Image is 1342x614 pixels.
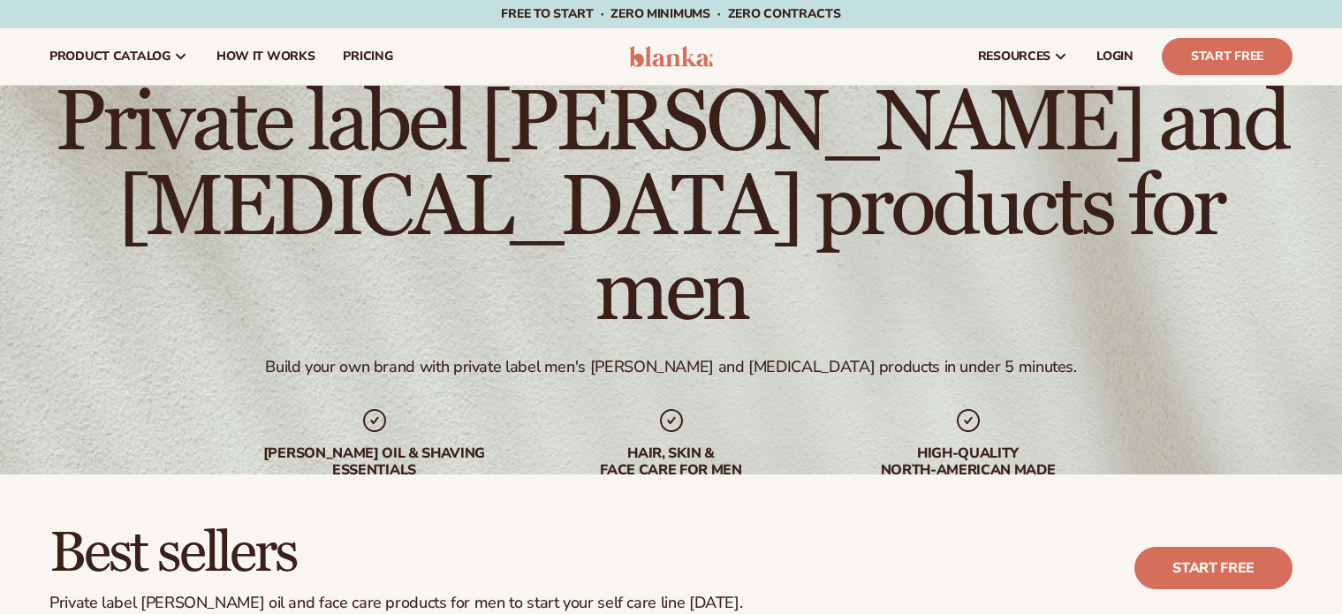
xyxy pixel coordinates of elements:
[49,524,742,583] h2: Best sellers
[1082,28,1148,85] a: LOGIN
[978,49,1050,64] span: resources
[262,445,488,479] div: [PERSON_NAME] oil & shaving essentials
[265,357,1076,377] div: Build your own brand with private label men's [PERSON_NAME] and [MEDICAL_DATA] products in under ...
[343,49,392,64] span: pricing
[558,445,785,479] div: hair, skin & face care for men
[49,49,171,64] span: product catalog
[216,49,315,64] span: How It Works
[49,594,742,613] div: Private label [PERSON_NAME] oil and face care products for men to start your self care line [DATE].
[1134,547,1293,589] a: Start free
[329,28,406,85] a: pricing
[35,28,202,85] a: product catalog
[1162,38,1293,75] a: Start Free
[629,46,713,67] img: logo
[855,445,1081,479] div: High-quality North-american made
[49,81,1293,336] h1: Private label [PERSON_NAME] and [MEDICAL_DATA] products for men
[501,5,840,22] span: Free to start · ZERO minimums · ZERO contracts
[1096,49,1133,64] span: LOGIN
[964,28,1082,85] a: resources
[202,28,330,85] a: How It Works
